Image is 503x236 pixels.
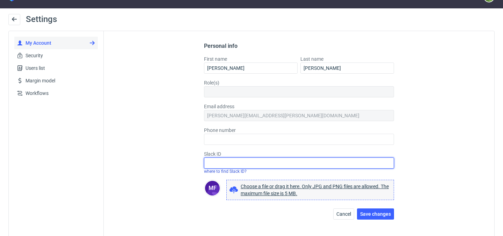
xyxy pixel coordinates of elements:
label: Last name [300,56,394,62]
figcaption: MF [205,181,220,196]
span: Save changes [360,212,391,216]
button: Save changes [357,208,394,220]
span: Settings [26,14,57,24]
div: Personal info [204,42,394,50]
a: My Account [14,37,98,49]
span: Users list [23,65,95,72]
label: Phone number [204,127,394,134]
span: My Account [23,39,95,46]
span: Cancel [336,212,351,216]
a: Security [14,49,98,62]
label: Email address [204,103,394,110]
a: Users list [14,62,98,74]
a: where to find Slack ID? [204,169,247,174]
input: Type here... [300,62,394,74]
label: Role(s) [204,79,394,86]
a: Margin model [14,74,98,87]
span: Choose a file or drag it here. Only JPG and PNG files are allowed. The maximum file size is 5 MB. [241,183,391,197]
a: Workflows [14,87,98,99]
span: Margin model [23,77,95,84]
label: First name [204,56,298,62]
label: Slack ID [204,150,394,157]
input: Type here... [204,62,298,74]
span: Workflows [23,90,95,97]
span: Security [23,52,95,59]
button: Cancel [333,208,354,220]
